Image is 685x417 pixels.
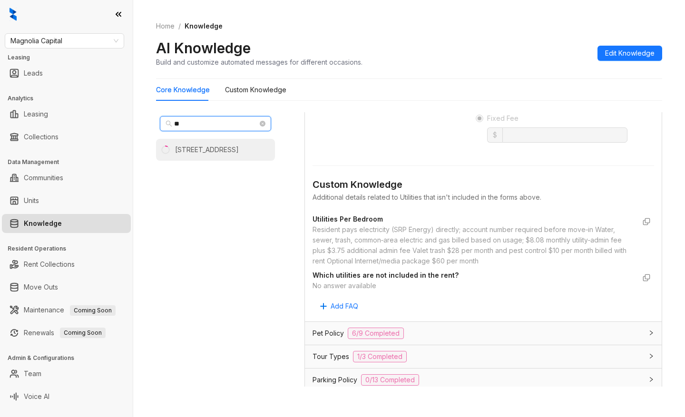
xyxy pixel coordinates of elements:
li: Voice AI [2,387,131,406]
span: collapsed [648,353,654,359]
div: Resident pays electricity (SRP Energy) directly; account number required before move‑in Water, se... [313,224,635,266]
span: Fixed Fee [483,113,522,124]
div: Custom Knowledge [225,85,286,95]
a: Home [154,21,176,31]
span: Add FAQ [331,301,358,311]
a: Voice AI [24,387,49,406]
a: Collections [24,127,59,146]
span: $ [487,127,502,143]
a: Units [24,191,39,210]
h3: Analytics [8,94,133,103]
li: Team [2,364,131,383]
li: Maintenance [2,301,131,320]
span: 6/9 Completed [348,328,404,339]
div: No answer available [313,281,635,291]
div: [STREET_ADDRESS] [175,145,239,155]
li: Units [2,191,131,210]
li: Collections [2,127,131,146]
span: Magnolia Capital [10,34,118,48]
div: Custom Knowledge [313,177,654,192]
span: 1/3 Completed [353,351,407,362]
a: Rent Collections [24,255,75,274]
a: RenewalsComing Soon [24,323,106,342]
span: search [166,120,172,127]
span: close-circle [260,121,265,126]
div: Core Knowledge [156,85,210,95]
span: Knowledge [185,22,223,30]
a: Move Outs [24,278,58,297]
span: Edit Knowledge [605,48,655,58]
h2: AI Knowledge [156,39,251,57]
div: Parking Policy0/13 Completed [305,369,662,391]
button: Edit Knowledge [597,46,662,61]
span: Coming Soon [60,328,106,338]
strong: Utilities Per Bedroom [313,215,383,223]
h3: Admin & Configurations [8,354,133,362]
span: collapsed [648,330,654,336]
a: Knowledge [24,214,62,233]
div: Pet Policy6/9 Completed [305,322,662,345]
li: Move Outs [2,278,131,297]
a: Communities [24,168,63,187]
span: Coming Soon [70,305,116,316]
strong: Which utilities are not included in the rent? [313,271,459,279]
h3: Leasing [8,53,133,62]
span: Parking Policy [313,375,357,385]
li: Renewals [2,323,131,342]
li: Rent Collections [2,255,131,274]
li: Knowledge [2,214,131,233]
div: Tour Types1/3 Completed [305,345,662,368]
li: / [178,21,181,31]
li: Leads [2,64,131,83]
h3: Resident Operations [8,244,133,253]
li: Communities [2,168,131,187]
div: Additional details related to Utilities that isn't included in the forms above. [313,192,654,203]
span: collapsed [648,377,654,382]
h3: Data Management [8,158,133,166]
div: Build and customize automated messages for different occasions. [156,57,362,67]
img: logo [10,8,17,21]
a: Team [24,364,41,383]
a: Leads [24,64,43,83]
a: Leasing [24,105,48,124]
li: Leasing [2,105,131,124]
span: Pet Policy [313,328,344,339]
span: Tour Types [313,351,349,362]
button: Add FAQ [313,299,366,314]
span: 0/13 Completed [361,374,419,386]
